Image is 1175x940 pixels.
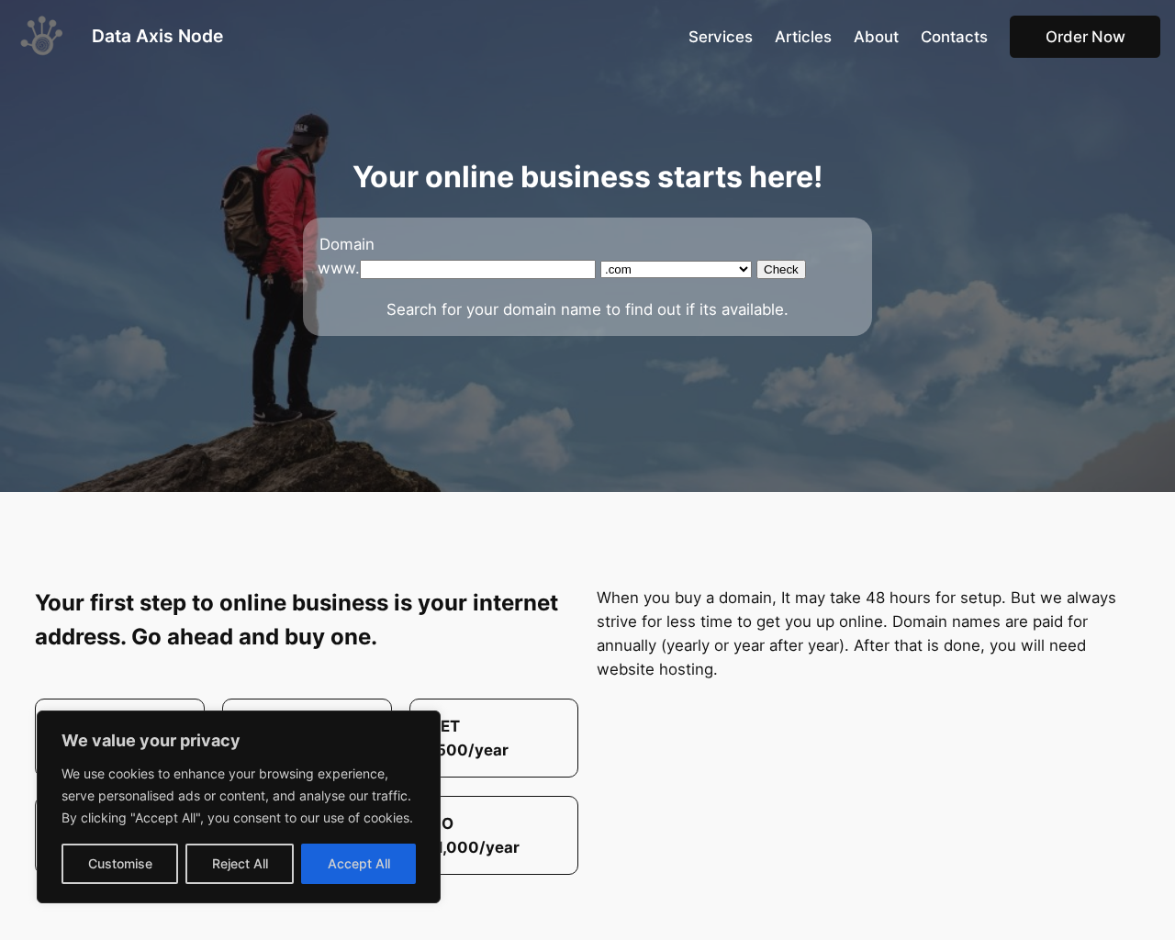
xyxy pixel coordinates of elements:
[35,589,558,650] strong: Your first step to online business is your internet address. Go ahead and buy one.​
[597,586,1140,681] p: When you buy a domain, It may take 48 hours for setup. But we always strive for less time to get ...
[688,16,1160,59] nav: Main Menu
[921,25,988,49] a: Contacts
[756,260,806,279] input: Check
[688,28,753,46] span: Services
[185,844,294,884] button: Reject All
[425,814,520,856] strong: .CO K1,000/year
[62,730,416,752] p: We value your privacy
[775,25,832,49] a: Articles
[301,844,416,884] button: Accept All
[92,25,223,47] a: Data Axis Node
[1010,16,1160,59] a: Order Now
[318,297,857,321] p: Search for your domain name to find out if its available.​
[318,232,857,256] legend: Domain
[37,711,441,903] div: We value your privacy
[62,763,416,829] p: We use cookies to enhance your browsing experience, serve personalised ads or content, and analys...
[688,25,753,49] a: Services
[854,28,899,46] span: About
[15,9,70,64] img: Data Axis Node
[921,28,988,46] span: Contacts
[318,232,857,280] form: www.
[352,159,822,195] strong: Your online business starts here!​
[854,25,899,49] a: About
[62,844,178,884] button: Customise
[775,28,832,46] span: Articles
